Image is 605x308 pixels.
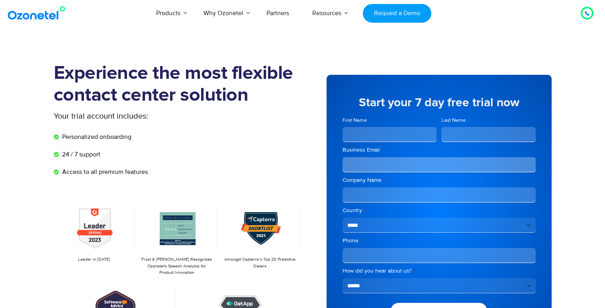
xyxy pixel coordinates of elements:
p: Your trial account includes: [54,110,243,122]
label: Company Name [343,176,536,184]
p: Frost & [PERSON_NAME] Recognizes Ozonetel's Speech Analytics for Product Innovation [141,256,213,276]
p: Leader in [DATE] [58,256,130,263]
h1: Experience the most flexible contact center solution [54,62,303,106]
label: Last Name [441,117,536,124]
a: Request a Demo [363,4,431,23]
span: 24 / 7 support [60,150,100,159]
span: Access to all premium features [60,167,148,177]
label: Country [343,207,536,214]
label: How did you hear about us? [343,267,536,275]
label: Business Email [343,146,536,154]
p: Amongst Capterra’s Top 20 Predictive Dialers [223,256,296,269]
h5: Start your 7 day free trial now [343,97,536,109]
span: Personalized onboarding [60,132,131,142]
label: First Name [343,117,437,124]
label: Phone [343,237,536,245]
